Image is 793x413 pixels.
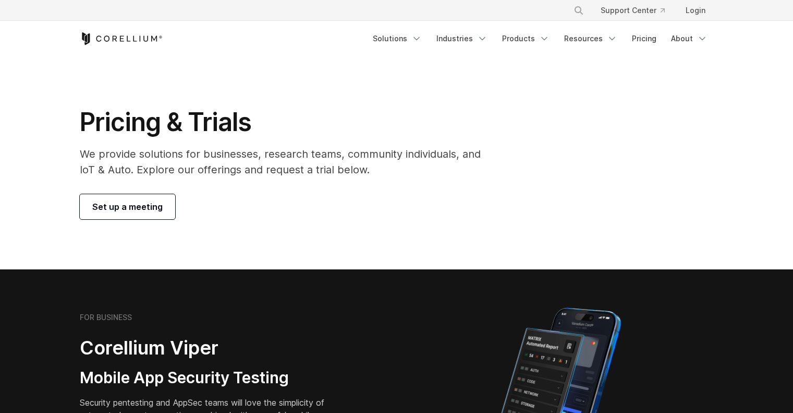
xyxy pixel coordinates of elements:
p: We provide solutions for businesses, research teams, community individuals, and IoT & Auto. Explo... [80,146,495,178]
a: Resources [558,29,624,48]
h2: Corellium Viper [80,336,347,360]
div: Navigation Menu [561,1,714,20]
span: Set up a meeting [92,200,163,213]
a: About [665,29,714,48]
a: Support Center [592,1,673,20]
h3: Mobile App Security Testing [80,368,347,388]
button: Search [569,1,588,20]
div: Navigation Menu [367,29,714,48]
h1: Pricing & Trials [80,107,495,138]
h6: FOR BUSINESS [80,313,132,322]
a: Set up a meeting [80,194,175,219]
a: Products [496,29,556,48]
a: Pricing [626,29,663,48]
a: Login [677,1,714,20]
a: Corellium Home [80,32,163,45]
a: Industries [430,29,494,48]
a: Solutions [367,29,428,48]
